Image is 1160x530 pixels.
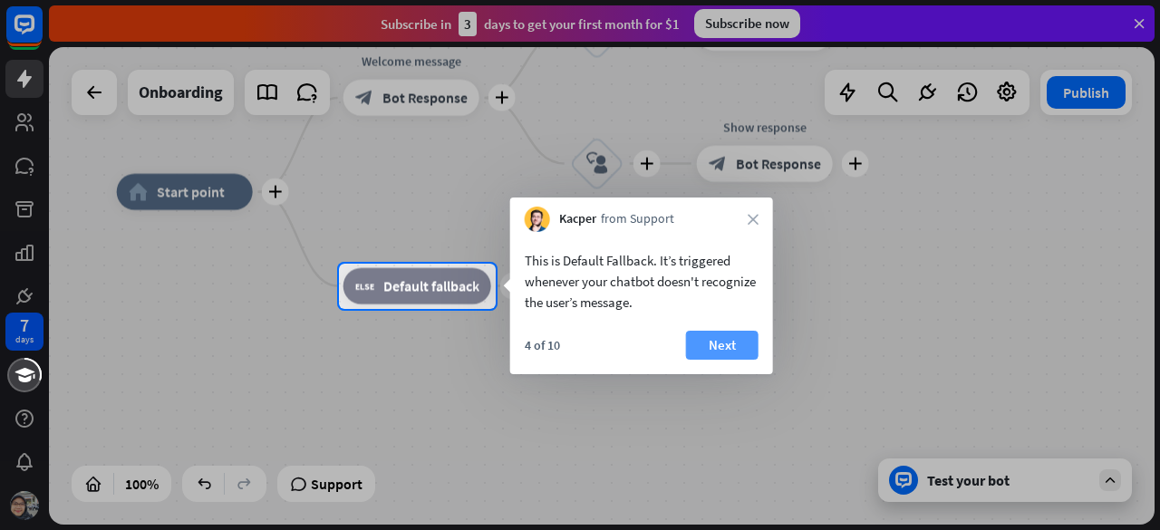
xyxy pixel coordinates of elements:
[748,214,759,225] i: close
[14,7,69,62] button: Open LiveChat chat widget
[559,210,596,228] span: Kacper
[525,337,560,353] div: 4 of 10
[525,250,759,313] div: This is Default Fallback. It’s triggered whenever your chatbot doesn't recognize the user’s message.
[601,210,674,228] span: from Support
[383,277,479,295] span: Default fallback
[355,277,374,295] i: block_fallback
[686,331,759,360] button: Next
